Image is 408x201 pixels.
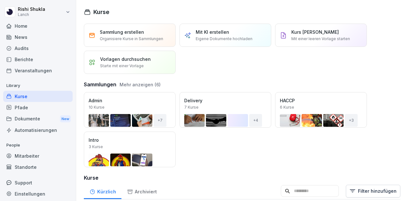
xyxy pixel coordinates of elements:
[3,32,73,43] a: News
[345,114,358,127] div: + 3
[121,183,162,199] a: Archiviert
[249,114,262,127] div: + 4
[3,188,73,199] a: Einstellungen
[3,102,73,113] a: Pfade
[120,81,161,88] button: Mehr anzeigen (6)
[84,183,121,199] a: Kürzlich
[275,92,367,128] a: HACCP6 Kurse+3
[18,12,45,17] p: Lanch
[3,162,73,173] a: Standorte
[84,174,400,182] h3: Kurse
[184,104,199,110] p: 7 Kurse
[100,36,163,42] p: Organisiere Kurse in Sammlungen
[100,56,151,62] p: Vorlagen durchsuchen
[100,29,144,35] p: Sammlung erstellen
[93,8,109,16] h1: Kurse
[89,144,103,150] p: 3 Kurse
[3,54,73,65] a: Berichte
[100,63,144,69] p: Starte mit einer Vorlage
[3,91,73,102] a: Kurse
[3,81,73,91] p: Library
[84,92,176,128] a: Admin10 Kurse+7
[184,97,266,104] p: Delivery
[3,113,73,125] a: DokumenteNew
[346,185,400,197] button: Filter hinzufügen
[280,97,362,104] p: HACCP
[89,137,171,143] p: Intro
[84,132,176,167] a: Intro3 Kurse
[179,92,271,128] a: Delivery7 Kurse+4
[60,115,71,123] div: New
[18,7,45,12] p: Rishi Shukla
[196,29,229,35] p: Mit KI erstellen
[3,150,73,162] a: Mitarbeiter
[3,177,73,188] div: Support
[3,140,73,150] p: People
[291,36,350,42] p: Mit einer leeren Vorlage starten
[3,43,73,54] a: Audits
[3,125,73,136] a: Automatisierungen
[196,36,252,42] p: Eigene Dokumente hochladen
[280,104,294,110] p: 6 Kurse
[3,113,73,125] div: Dokumente
[291,29,339,35] p: Kurs [PERSON_NAME]
[3,20,73,32] a: Home
[3,65,73,76] a: Veranstaltungen
[154,114,166,127] div: + 7
[89,97,171,104] p: Admin
[89,104,105,110] p: 10 Kurse
[84,81,116,88] h3: Sammlungen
